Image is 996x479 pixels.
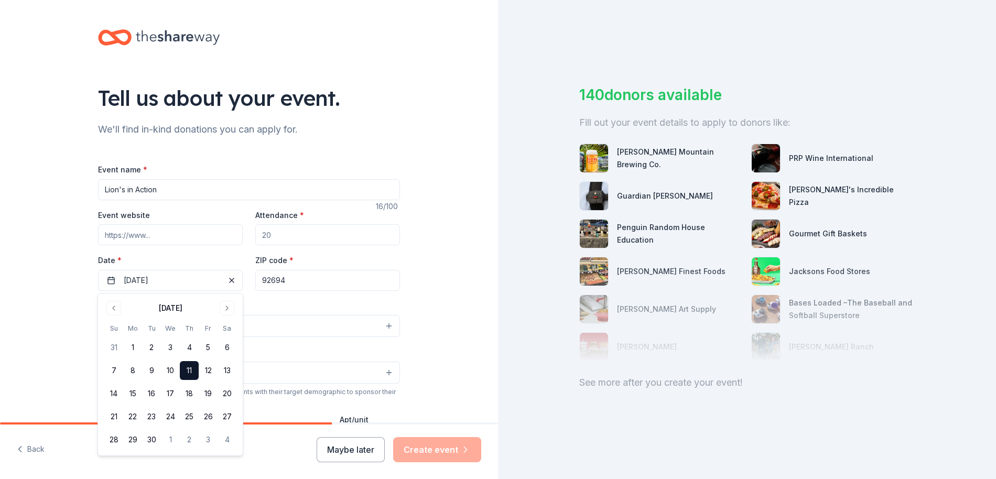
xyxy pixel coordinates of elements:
[255,270,400,291] input: 12345 (U.S. only)
[98,270,243,291] button: [DATE]
[98,315,400,337] button: Select
[98,255,243,266] label: Date
[98,83,400,113] div: Tell us about your event.
[218,430,236,449] button: 4
[123,338,142,357] button: 1
[617,221,743,246] div: Penguin Random House Education
[789,227,867,240] div: Gourmet Gift Baskets
[199,338,218,357] button: 5
[104,323,123,334] th: Sunday
[180,338,199,357] button: 4
[255,224,400,245] input: 20
[161,430,180,449] button: 1
[159,302,182,314] div: [DATE]
[580,182,608,210] img: photo for Guardian Angel Device
[142,361,161,380] button: 9
[98,165,147,175] label: Event name
[104,430,123,449] button: 28
[579,114,915,131] div: Fill out your event details to apply to donors like:
[180,384,199,403] button: 18
[199,361,218,380] button: 12
[142,430,161,449] button: 30
[17,439,45,461] button: Back
[161,323,180,334] th: Wednesday
[752,182,780,210] img: photo for John's Incredible Pizza
[752,144,780,172] img: photo for PRP Wine International
[161,338,180,357] button: 3
[123,323,142,334] th: Monday
[617,146,743,171] div: [PERSON_NAME] Mountain Brewing Co.
[180,407,199,426] button: 25
[142,384,161,403] button: 16
[199,384,218,403] button: 19
[579,374,915,391] div: See more after you create your event!
[218,338,236,357] button: 6
[789,152,873,165] div: PRP Wine International
[123,430,142,449] button: 29
[317,437,385,462] button: Maybe later
[180,323,199,334] th: Thursday
[789,183,915,209] div: [PERSON_NAME]'s Incredible Pizza
[218,407,236,426] button: 27
[98,224,243,245] input: https://www...
[98,121,400,138] div: We'll find in-kind donations you can apply for.
[340,415,369,425] label: Apt/unit
[199,407,218,426] button: 26
[180,361,199,380] button: 11
[199,323,218,334] th: Friday
[123,384,142,403] button: 15
[255,255,294,266] label: ZIP code
[752,220,780,248] img: photo for Gourmet Gift Baskets
[579,84,915,106] div: 140 donors available
[123,361,142,380] button: 8
[580,220,608,248] img: photo for Penguin Random House Education
[580,144,608,172] img: photo for Figueroa Mountain Brewing Co.
[98,362,400,384] button: Select
[142,407,161,426] button: 23
[218,361,236,380] button: 13
[218,384,236,403] button: 20
[98,388,400,405] div: We use this information to help brands find events with their target demographic to sponsor their...
[104,338,123,357] button: 31
[180,430,199,449] button: 2
[199,430,218,449] button: 3
[255,210,304,221] label: Attendance
[161,361,180,380] button: 10
[161,384,180,403] button: 17
[161,407,180,426] button: 24
[98,179,400,200] input: Spring Fundraiser
[142,338,161,357] button: 2
[376,200,400,213] div: 16 /100
[218,323,236,334] th: Saturday
[98,210,150,221] label: Event website
[104,384,123,403] button: 14
[617,190,713,202] div: Guardian [PERSON_NAME]
[220,301,234,315] button: Go to next month
[104,361,123,380] button: 7
[106,301,121,315] button: Go to previous month
[104,407,123,426] button: 21
[142,323,161,334] th: Tuesday
[123,407,142,426] button: 22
